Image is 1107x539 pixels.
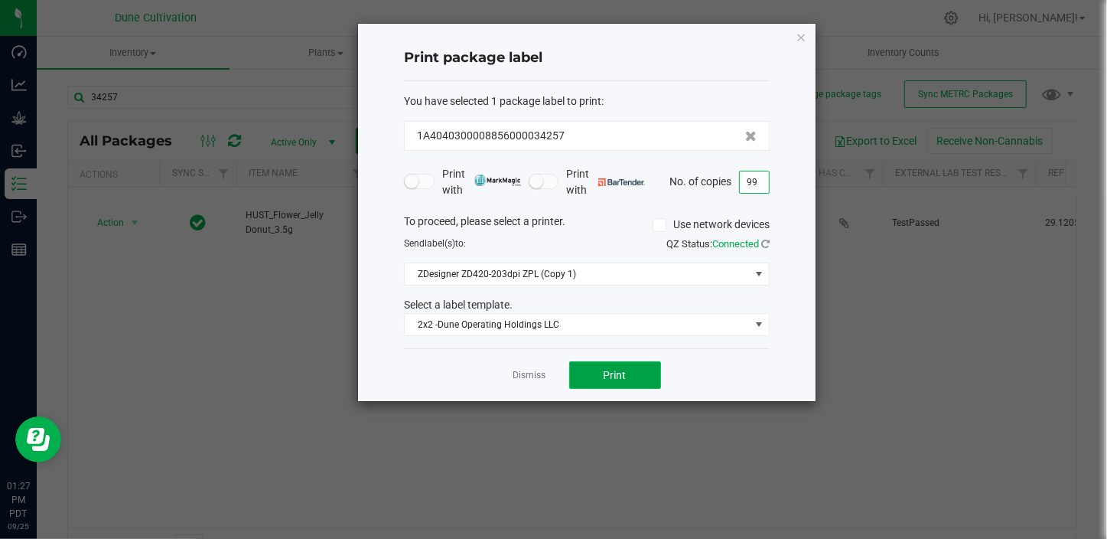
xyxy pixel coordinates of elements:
img: mark_magic_cybra.png [474,175,521,186]
span: ZDesigner ZD420-203dpi ZPL (Copy 1) [405,263,750,285]
button: Print [569,361,661,389]
span: Print with [442,166,521,198]
span: Print with [566,166,645,198]
span: 1A4040300008856000034257 [417,128,565,144]
iframe: Resource center [15,416,61,462]
a: Dismiss [513,369,546,382]
span: Connected [712,238,759,250]
span: Send to: [404,238,466,249]
div: Select a label template. [392,297,781,313]
div: To proceed, please select a printer. [392,214,781,237]
span: QZ Status: [666,238,770,250]
span: label(s) [425,238,455,249]
span: Print [604,369,627,381]
div: : [404,93,770,109]
span: You have selected 1 package label to print [404,95,601,107]
img: bartender.png [598,178,645,186]
label: Use network devices [653,217,770,233]
span: 2x2 -Dune Operating Holdings LLC [405,314,750,335]
span: No. of copies [669,175,731,187]
h4: Print package label [404,48,770,68]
